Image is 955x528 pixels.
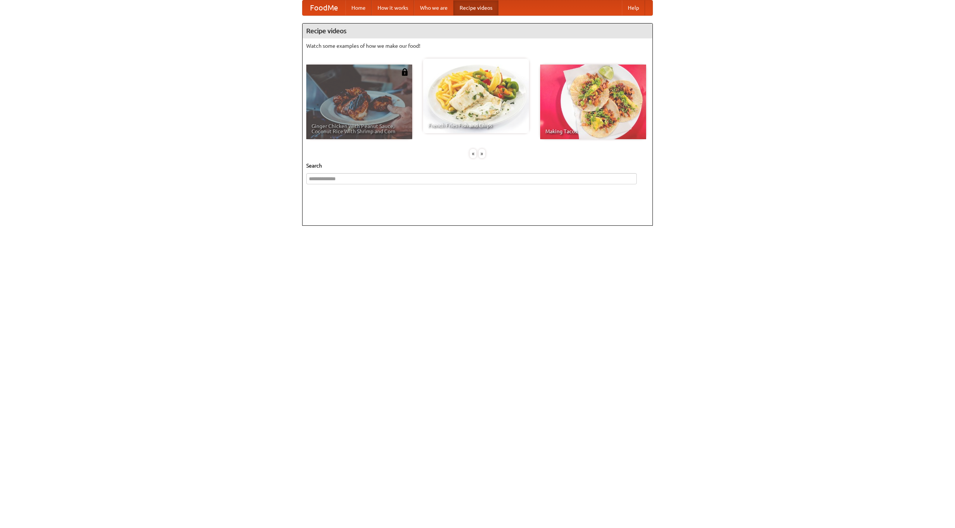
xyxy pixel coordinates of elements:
a: French Fries Fish and Chips [423,59,529,133]
a: Making Tacos [540,65,646,139]
div: » [479,149,485,158]
a: How it works [372,0,414,15]
p: Watch some examples of how we make our food! [306,42,649,50]
a: Recipe videos [454,0,498,15]
span: Making Tacos [545,129,641,134]
div: « [470,149,476,158]
h5: Search [306,162,649,169]
img: 483408.png [401,68,408,76]
a: Home [345,0,372,15]
a: Help [622,0,645,15]
a: FoodMe [303,0,345,15]
a: Who we are [414,0,454,15]
span: French Fries Fish and Chips [428,123,524,128]
h4: Recipe videos [303,24,652,38]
